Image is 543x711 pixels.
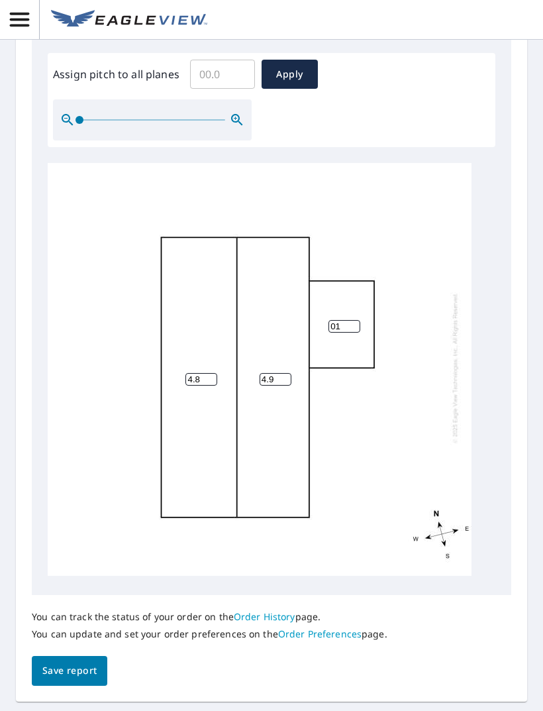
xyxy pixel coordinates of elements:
button: Save report [32,656,107,686]
span: Save report [42,663,97,679]
img: EV Logo [51,10,207,30]
label: Assign pitch to all planes [53,66,179,82]
a: Order Preferences [278,628,362,640]
p: You can update and set your order preferences on the page. [32,628,387,640]
p: You can track the status of your order on the page. [32,611,387,623]
a: Order History [234,610,295,623]
span: Apply [272,66,307,83]
button: Apply [262,60,318,89]
input: 00.0 [190,56,255,93]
